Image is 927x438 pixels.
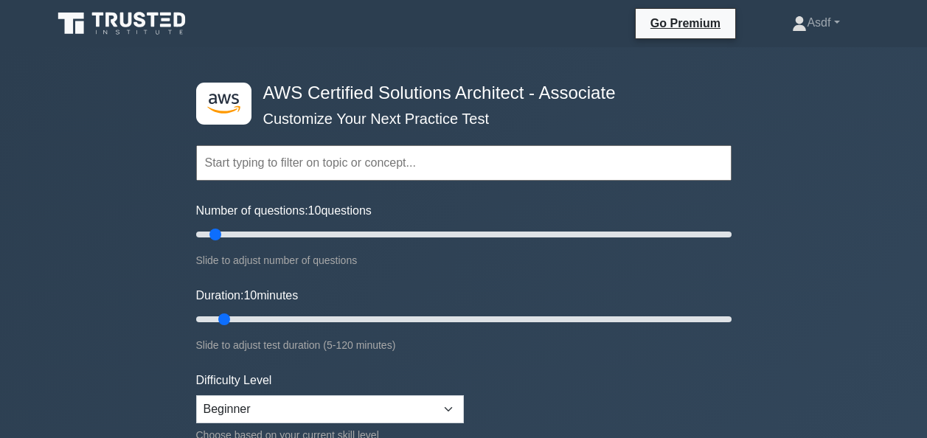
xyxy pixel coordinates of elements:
[196,287,299,305] label: Duration: minutes
[196,336,732,354] div: Slide to adjust test duration (5-120 minutes)
[257,83,659,104] h4: AWS Certified Solutions Architect - Associate
[196,145,732,181] input: Start typing to filter on topic or concept...
[757,8,875,38] a: Asdf
[308,204,322,217] span: 10
[196,202,372,220] label: Number of questions: questions
[196,372,272,389] label: Difficulty Level
[243,289,257,302] span: 10
[196,251,732,269] div: Slide to adjust number of questions
[642,14,729,32] a: Go Premium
